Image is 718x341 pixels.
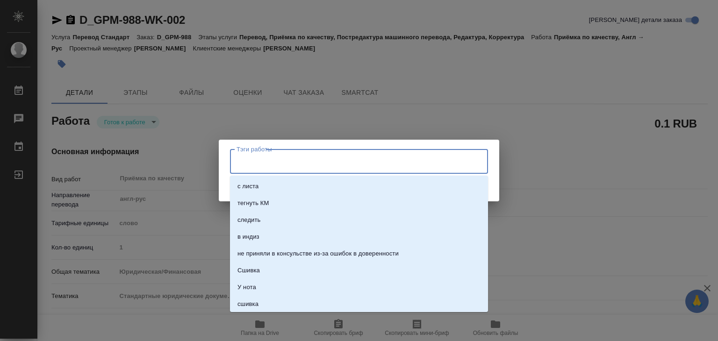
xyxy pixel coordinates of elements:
[237,266,260,275] p: Сшивка
[237,215,260,225] p: следить
[237,283,256,292] p: У нота
[237,249,399,258] p: не приняли в консульстве из-за ошибок в доверенности
[237,299,258,309] p: сшивка
[237,182,258,191] p: с листа
[237,232,259,242] p: в индиз
[237,199,269,208] p: тегнуть КМ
